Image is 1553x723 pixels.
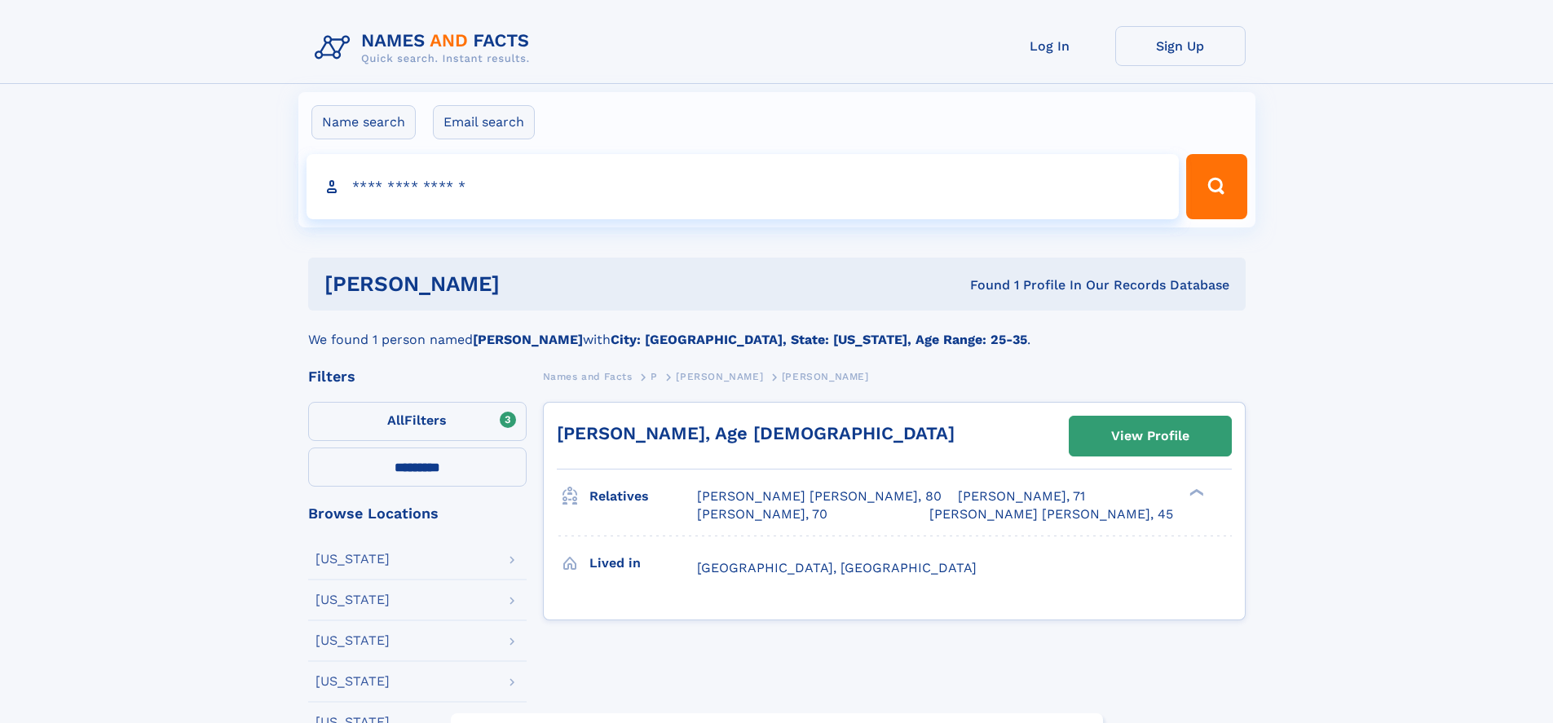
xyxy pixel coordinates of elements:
img: Logo Names and Facts [308,26,543,70]
span: [PERSON_NAME] [782,371,869,382]
a: P [651,366,658,386]
span: [GEOGRAPHIC_DATA], [GEOGRAPHIC_DATA] [697,560,977,575]
div: Filters [308,369,527,384]
a: [PERSON_NAME] [676,366,763,386]
a: [PERSON_NAME], 71 [958,487,1085,505]
b: [PERSON_NAME] [473,332,583,347]
b: City: [GEOGRAPHIC_DATA], State: [US_STATE], Age Range: 25-35 [611,332,1027,347]
a: [PERSON_NAME] [PERSON_NAME], 45 [929,505,1173,523]
div: We found 1 person named with . [308,311,1246,350]
div: ❯ [1185,487,1205,498]
div: [US_STATE] [315,634,390,647]
label: Email search [433,105,535,139]
h3: Relatives [589,483,697,510]
div: [US_STATE] [315,553,390,566]
a: [PERSON_NAME], 70 [697,505,827,523]
div: [US_STATE] [315,675,390,688]
a: View Profile [1070,417,1231,456]
span: [PERSON_NAME] [676,371,763,382]
h3: Lived in [589,549,697,577]
span: All [387,412,404,428]
a: [PERSON_NAME] [PERSON_NAME], 80 [697,487,942,505]
div: Found 1 Profile In Our Records Database [735,276,1229,294]
div: View Profile [1111,417,1189,455]
div: Browse Locations [308,506,527,521]
a: Sign Up [1115,26,1246,66]
a: [PERSON_NAME], Age [DEMOGRAPHIC_DATA] [557,423,955,443]
span: P [651,371,658,382]
div: [US_STATE] [315,593,390,606]
input: search input [307,154,1180,219]
h1: [PERSON_NAME] [324,274,735,294]
a: Log In [985,26,1115,66]
button: Search Button [1186,154,1246,219]
a: Names and Facts [543,366,633,386]
label: Filters [308,402,527,441]
label: Name search [311,105,416,139]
